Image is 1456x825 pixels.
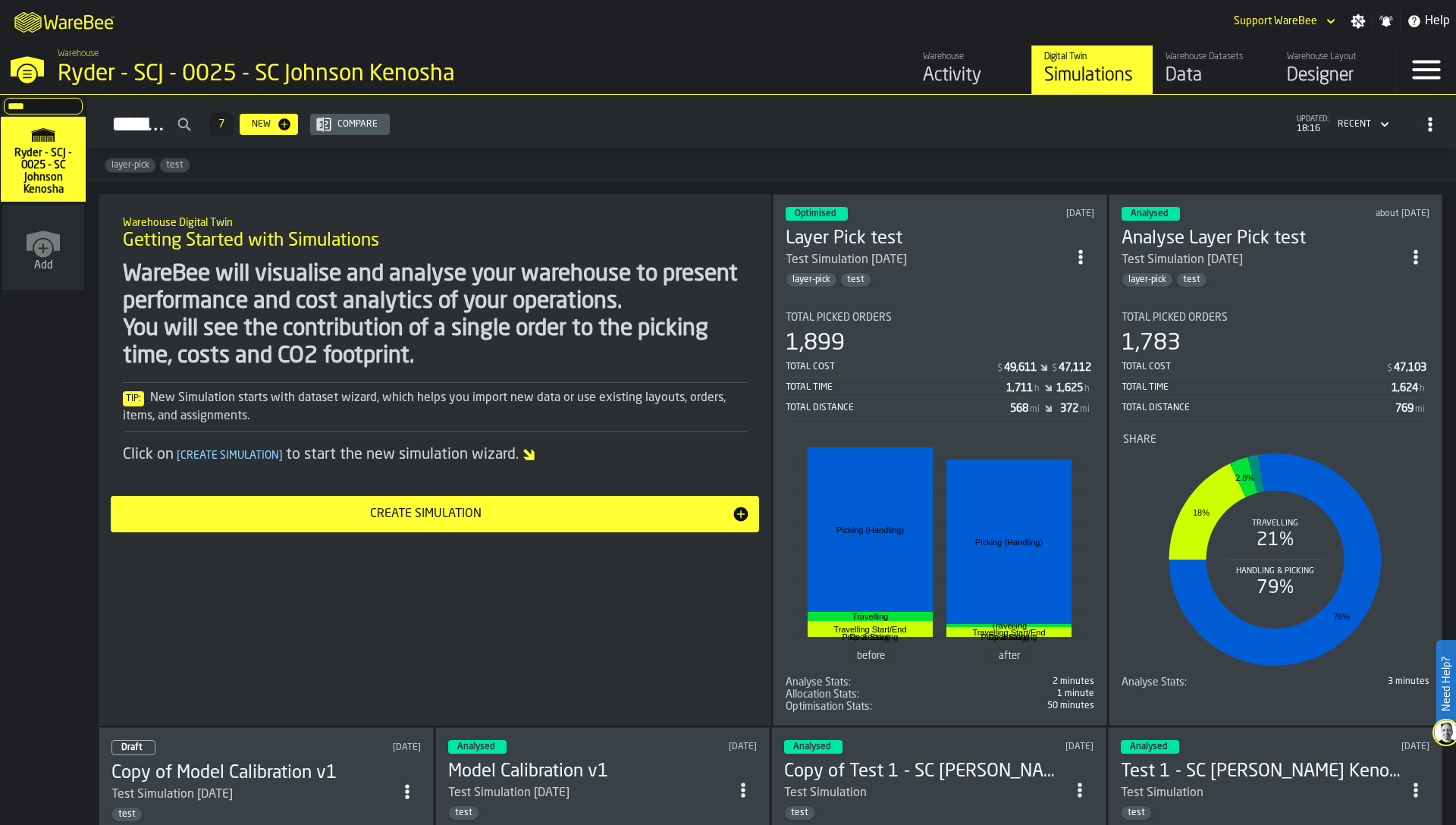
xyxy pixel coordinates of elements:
div: DropdownMenuValue-4 [1338,119,1371,130]
div: Updated: 04/03/2025, 19:32:18 Created: 04/03/2025, 19:28:52 [290,742,421,753]
a: link-to-/wh/i/09dab83b-01b9-46d8-b134-ab87bee612a6/simulations [1031,45,1153,94]
span: Optimised [795,209,836,218]
button: button-Compare [310,114,390,135]
div: ButtonLoadMore-Load More-Prev-First-Last [203,112,240,136]
div: Stat Value [1010,403,1028,415]
div: stat- [787,434,1093,673]
div: Stat Value [1395,403,1414,415]
label: button-toggle-Notifications [1373,14,1400,29]
div: Title [786,701,872,713]
label: button-toggle-Settings [1345,14,1372,29]
div: Test Simulation [DATE] [448,784,570,802]
label: button-toggle-Menu [1396,45,1456,94]
div: Title [786,676,851,689]
div: Click on to start the new simulation wizard. [123,444,747,466]
div: status-3 2 [784,740,843,754]
div: Test 1 - SC Johnson Kenosha Case Pick [1121,760,1403,784]
div: Title [1123,434,1429,446]
div: Title [786,689,859,701]
a: link-to-/wh/i/09dab83b-01b9-46d8-b134-ab87bee612a6/feed/ [910,45,1031,94]
div: 3 minutes [1193,676,1430,687]
div: Stat Value [1059,362,1091,374]
span: Getting Started with Simulations [123,229,379,253]
div: 2 minutes [857,676,1094,687]
div: Test Simulation [DATE] [786,251,907,269]
div: Title [1122,312,1430,324]
h3: Model Calibration v1 [448,760,730,784]
span: Analysed [1131,209,1168,218]
a: link-to-/wh/new [2,205,84,293]
span: mi [1415,404,1425,415]
h3: Analyse Layer Pick test [1122,227,1403,251]
div: Digital Twin [1044,52,1141,62]
button: button-New [240,114,298,135]
div: status-3 2 [448,740,507,754]
div: 1 minute [865,689,1094,699]
text: before [857,651,885,661]
div: Test Simulation [DATE] [1122,251,1243,269]
section: card-SimulationDashboardCard-optimised [786,300,1094,713]
div: Total Cost [786,362,996,372]
div: WareBee will visualise and analyse your warehouse to present performance and cost analytics of yo... [123,261,747,370]
div: status-3 2 [1122,207,1180,221]
span: Total Picked Orders [786,312,892,324]
div: Designer [1287,64,1383,88]
div: Stat Value [1060,403,1078,415]
div: Updated: 04/03/2025, 19:26:01 Created: 04/03/2025, 18:54:55 [633,742,757,752]
span: h [1084,384,1090,394]
h3: Copy of Test 1 - SC [PERSON_NAME] Kenosha Case Pick [784,760,1066,784]
div: 1,783 [1122,330,1181,357]
div: Total Cost [1122,362,1386,372]
div: Test Simulation [1121,784,1203,802]
div: Total Time [1122,382,1392,393]
label: Need Help? [1438,641,1454,726]
span: Draft [121,743,143,752]
div: title-Getting Started with Simulations [111,206,759,261]
span: Add [34,259,53,271]
div: Title [786,312,1094,324]
div: Copy of Test 1 - SC Johnson Kenosha Case Pick [784,760,1066,784]
div: Warehouse Datasets [1166,52,1262,62]
div: Ryder - SCJ - 0025 - SC Johnson Kenosha [58,61,467,88]
span: layer-pick [105,160,155,171]
div: Test Simulation 2025-03-04 [786,251,1067,269]
div: Stat Value [1392,382,1418,394]
h2: button-Simulations [86,95,1456,149]
text: after [999,651,1021,661]
h3: Layer Pick test [786,227,1067,251]
span: updated: [1297,115,1329,124]
div: Test Simulation [DATE] [111,786,233,804]
div: New Simulation starts with dataset wizard, which helps you import new data or use existing layout... [123,389,747,425]
span: test [1122,808,1151,818]
div: stat-Analyse Stats: [786,676,1094,689]
span: Ryder - SCJ - 0025 - SC Johnson Kenosha [7,147,80,196]
span: 7 [218,119,224,130]
div: status-3 2 [1121,740,1179,754]
span: Tip: [123,391,144,406]
div: Test Simulation 2025-03-04 [111,786,394,804]
div: Activity [923,64,1019,88]
label: button-toggle-Help [1401,12,1456,30]
div: Updated: 17/07/2025, 23:58:22 Created: 17/07/2025, 23:58:07 [1306,209,1429,219]
div: Warehouse [923,52,1019,62]
span: 1,413,000 [786,701,1094,713]
span: Analysed [1130,742,1167,751]
span: Allocation Stats: [786,689,859,701]
div: DropdownMenuValue-4 [1332,115,1392,133]
span: h [1034,384,1040,394]
span: Warehouse [58,49,99,59]
h3: Copy of Model Calibration v1 [111,761,394,786]
div: status-3 2 [786,207,848,221]
div: Stat Value [1394,362,1426,374]
div: stat-Total Picked Orders [1122,312,1430,419]
div: Total Time [786,382,1006,393]
span: Help [1425,12,1450,30]
div: Updated: 14/02/2025, 00:47:44 Created: 05/06/2024, 21:27:04 [1306,742,1429,752]
h3: Test 1 - SC [PERSON_NAME] Kenosha Case Pick [1121,760,1403,784]
span: $ [1387,363,1392,374]
span: Analysed [457,742,494,751]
